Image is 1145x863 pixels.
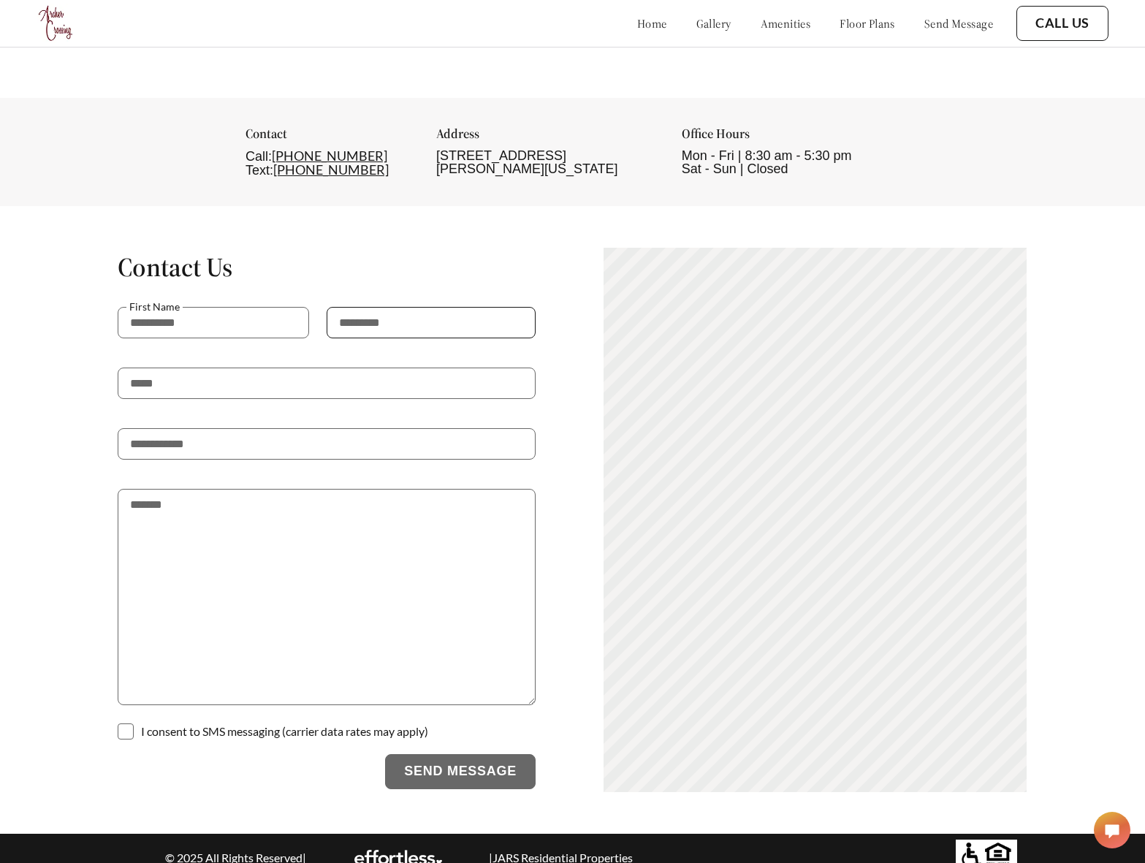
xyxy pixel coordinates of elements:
[436,149,654,175] div: [STREET_ADDRESS][PERSON_NAME][US_STATE]
[682,127,899,149] div: Office Hours
[246,149,272,164] span: Call:
[696,16,731,31] a: gallery
[118,251,536,284] h1: Contact Us
[385,754,536,789] button: Send Message
[1035,15,1089,31] a: Call Us
[436,127,654,149] div: Address
[273,161,389,178] a: [PHONE_NUMBER]
[637,16,667,31] a: home
[840,16,895,31] a: floor plans
[246,127,409,149] div: Contact
[272,148,387,164] a: [PHONE_NUMBER]
[924,16,993,31] a: send message
[682,161,788,176] span: Sat - Sun | Closed
[37,4,76,43] img: Company logo
[761,16,811,31] a: amenities
[1016,6,1108,41] button: Call Us
[682,149,899,175] div: Mon - Fri | 8:30 am - 5:30 pm
[246,163,273,178] span: Text:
